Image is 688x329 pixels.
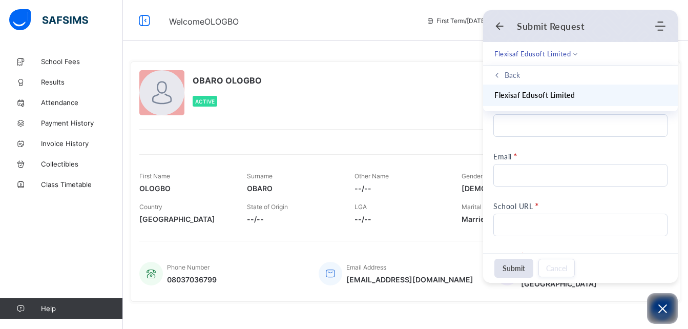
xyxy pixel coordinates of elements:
h1: Submit Request [517,20,585,32]
span: School Fees [41,57,123,66]
span: Married [462,215,554,223]
span: Subject [493,252,519,260]
span: [DEMOGRAPHIC_DATA] [462,184,554,193]
span: First Name [139,172,170,180]
span: Flexisaf Edusoft Limited [494,90,575,101]
button: Submit [494,259,533,278]
span: OBARO [247,184,339,193]
span: Phone Number [167,263,210,271]
img: safsims [9,9,88,31]
span: [EMAIL_ADDRESS][DOMAIN_NAME] [346,275,473,284]
span: Email Address [346,263,386,271]
span: OLOGBO [139,184,232,193]
span: Class Timetable [41,180,123,189]
span: Payment History [41,119,123,127]
div: Modules Menu [654,21,666,31]
span: 08037036799 [167,275,217,284]
span: --/-- [355,215,447,223]
div: breadcrumb current pageFlexisaf Edusoft Limited [483,42,678,66]
span: Welcome OLOGBO [169,16,239,27]
button: Back [483,66,678,85]
span: Invoice History [41,139,123,148]
span: Country [139,203,162,211]
span: Back [505,71,520,79]
span: OBARO OLOGBO [193,75,262,86]
span: Help [41,304,122,313]
span: School URL [493,202,533,211]
span: Email [493,152,512,161]
span: Surname [247,172,273,180]
span: Collectibles [41,160,123,168]
span: Active [195,98,215,105]
span: [GEOGRAPHIC_DATA] [139,215,232,223]
span: Results [41,78,123,86]
span: session/term information [426,17,510,25]
span: --/-- [355,184,447,193]
span: Attendance [41,98,123,107]
button: Back [494,21,505,31]
span: Marital Status [462,203,502,211]
li: Flexisaf Edusoft Limited [483,85,678,106]
button: Open asap [647,293,678,324]
span: Flexisaf Edusoft Limited [494,49,571,59]
nav: breadcrumb [494,48,577,59]
span: LGA [355,203,367,211]
button: Cancel [538,259,575,277]
span: Other Name [355,172,389,180]
span: State of Origin [247,203,288,211]
span: Gender [462,172,483,180]
span: --/-- [247,215,339,223]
